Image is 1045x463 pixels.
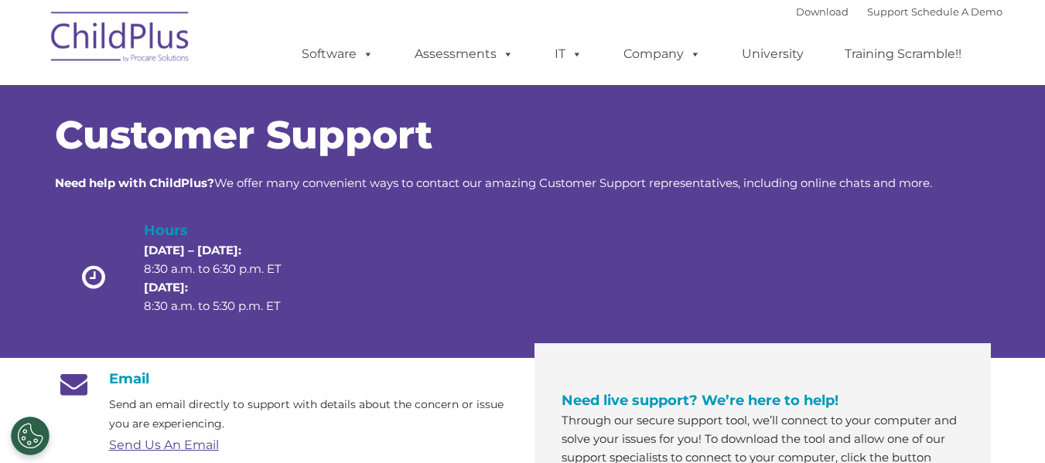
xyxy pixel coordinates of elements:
font: | [796,5,1002,18]
span: Need live support? We’re here to help! [562,392,838,409]
a: Software [286,39,389,70]
span: We offer many convenient ways to contact our amazing Customer Support representatives, including ... [55,175,932,190]
p: Send an email directly to support with details about the concern or issue you are experiencing. [109,395,511,434]
a: Send Us An Email [109,437,219,452]
a: Support [867,5,908,18]
img: ChildPlus by Procare Solutions [43,1,198,78]
iframe: Chat Widget [968,389,1045,463]
strong: [DATE]: [144,280,188,294]
strong: [DATE] – [DATE]: [144,243,241,257]
h4: Email [55,370,511,387]
a: IT [539,39,598,70]
strong: Need help with ChildPlus? [55,175,214,190]
p: 8:30 a.m. to 6:30 p.m. ET 8:30 a.m. to 5:30 p.m. ET [144,241,308,315]
h4: Hours [144,220,308,241]
button: Cookies Settings [11,417,50,455]
a: Download [796,5,849,18]
a: Schedule A Demo [911,5,1002,18]
span: Customer Support [55,111,432,158]
a: Training Scramble!! [829,39,977,70]
a: University [726,39,819,70]
a: Company [608,39,716,70]
a: Assessments [399,39,529,70]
